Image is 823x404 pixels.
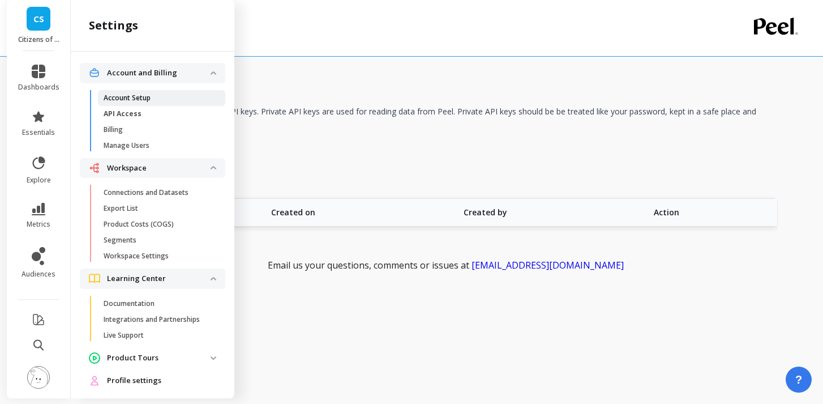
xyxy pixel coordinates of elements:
p: Learning Center [107,273,211,284]
img: down caret icon [211,356,216,359]
p: Citizens of Soil [18,35,59,44]
img: navigation item icon [89,352,100,363]
p: Manage Users [104,141,149,150]
th: Created on [264,199,457,226]
a: Profile settings [107,375,216,386]
p: Workspace [107,162,211,173]
span: Profile settings [107,375,161,386]
p: API Access [104,109,142,118]
img: down caret icon [211,166,216,169]
p: Account Setup [104,93,151,102]
span: explore [27,176,51,185]
a: [EMAIL_ADDRESS][DOMAIN_NAME] [471,259,624,271]
p: Segments [104,236,136,245]
img: profile picture [27,366,50,389]
span: dashboards [18,83,59,92]
th: Created by [457,199,647,226]
p: Product Tours [107,352,211,364]
p: Workspace Settings [104,252,169,261]
img: navigation item icon [89,375,100,386]
h2: settings [89,18,138,33]
span: CS [33,12,44,25]
p: Product Costs (COGS) [104,220,174,229]
button: ? [786,367,812,393]
img: down caret icon [211,277,216,280]
h1: Private API Keys [113,82,778,98]
p: Email us your questions, comments or issues at [140,258,751,272]
p: Billing [104,125,123,134]
span: essentials [22,128,55,137]
img: navigation item icon [89,162,100,173]
p: Documentation [104,299,155,308]
p: Connections and Datasets [104,188,188,197]
p: The following are your Private API keys. Private API keys are used for reading data from Peel. Pr... [113,106,778,129]
th: Action [647,199,777,226]
p: Account and Billing [107,67,211,79]
img: navigation item icon [89,274,100,283]
p: Export List [104,204,138,213]
span: ? [795,372,802,388]
p: Integrations and Partnerships [104,314,200,324]
img: navigation item icon [89,67,100,78]
span: audiences [22,270,55,279]
span: metrics [27,220,50,229]
p: Live Support [104,330,144,339]
img: down caret icon [211,71,216,75]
